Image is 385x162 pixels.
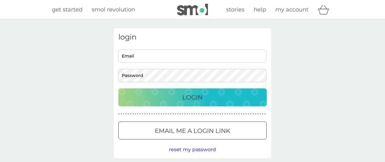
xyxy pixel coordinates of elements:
[154,113,155,116] p: ●
[161,113,162,116] p: ●
[147,113,148,116] p: ●
[168,113,169,116] p: ●
[175,113,176,116] p: ●
[194,113,195,116] p: ●
[118,33,267,42] h3: login
[144,113,146,116] p: ●
[254,5,266,14] a: help
[201,113,202,116] p: ●
[163,113,164,116] p: ●
[222,113,223,116] p: ●
[210,113,211,116] p: ●
[254,6,266,13] span: help
[52,5,82,14] a: get started
[239,113,240,116] p: ●
[169,147,216,152] span: reset my password
[205,113,207,116] p: ●
[118,121,267,139] button: Email me a login link
[255,113,256,116] p: ●
[264,113,266,116] p: ●
[227,113,228,116] p: ●
[128,113,129,116] p: ●
[135,113,136,116] p: ●
[123,113,124,116] p: ●
[177,4,208,15] img: smol
[234,113,235,116] p: ●
[92,6,135,13] span: smol revolution
[133,113,134,116] p: ●
[191,113,192,116] p: ●
[151,113,153,116] p: ●
[253,113,254,116] p: ●
[318,3,333,16] div: basket
[224,113,226,116] p: ●
[169,146,216,154] button: reset my password
[92,5,135,14] a: smol revolution
[118,113,120,116] p: ●
[52,6,82,13] span: get started
[241,113,242,116] p: ●
[182,113,183,116] p: ●
[226,5,244,14] a: stories
[177,113,179,116] p: ●
[275,5,308,14] a: my account
[226,6,244,13] span: stories
[182,92,203,102] p: Login
[243,113,244,116] p: ●
[142,113,143,116] p: ●
[196,113,197,116] p: ●
[246,113,247,116] p: ●
[217,113,218,116] p: ●
[130,113,131,116] p: ●
[180,113,181,116] p: ●
[166,113,167,116] p: ●
[275,6,308,13] span: my account
[260,113,261,116] p: ●
[208,113,209,116] p: ●
[137,113,138,116] p: ●
[125,113,127,116] p: ●
[170,113,171,116] p: ●
[121,113,122,116] p: ●
[262,113,263,116] p: ●
[231,113,233,116] p: ●
[229,113,230,116] p: ●
[203,113,205,116] p: ●
[187,113,188,116] p: ●
[213,113,214,116] p: ●
[257,113,259,116] p: ●
[140,113,141,116] p: ●
[149,113,150,116] p: ●
[248,113,249,116] p: ●
[198,113,200,116] p: ●
[250,113,252,116] p: ●
[220,113,221,116] p: ●
[189,113,190,116] p: ●
[215,113,216,116] p: ●
[172,113,174,116] p: ●
[159,113,160,116] p: ●
[184,113,186,116] p: ●
[236,113,237,116] p: ●
[155,126,230,136] p: Email me a login link
[118,88,267,106] button: Login
[156,113,157,116] p: ●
